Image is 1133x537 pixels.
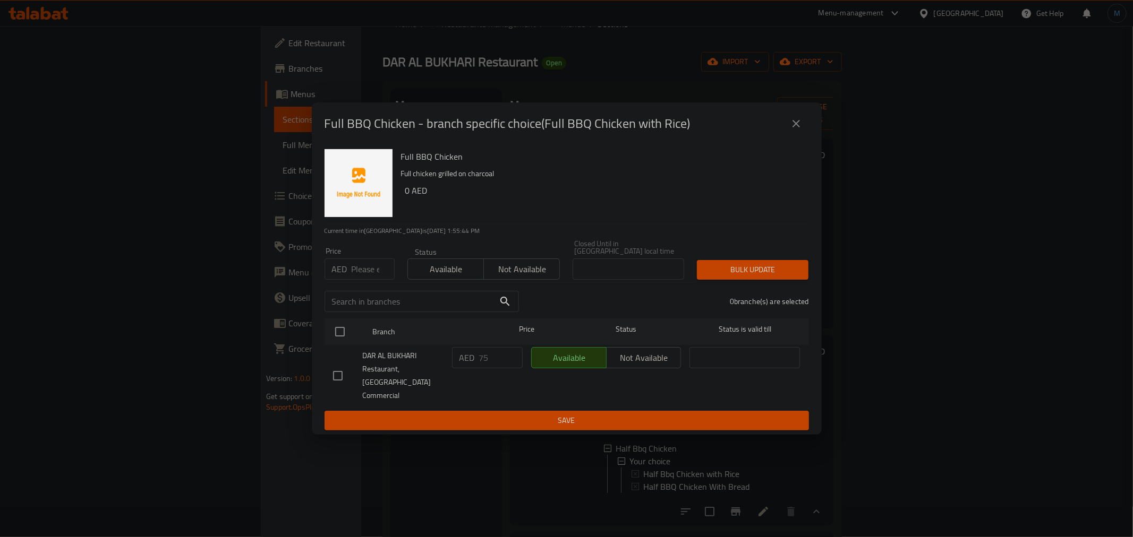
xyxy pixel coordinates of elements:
p: 0 branche(s) are selected [730,296,809,307]
img: Full BBQ Chicken [325,149,393,217]
h6: 0 AED [405,183,800,198]
p: Full chicken grilled on charcoal [401,167,800,180]
button: Save [325,411,809,430]
span: Save [333,414,800,427]
p: Current time in [GEOGRAPHIC_DATA] is [DATE] 1:55:44 PM [325,226,809,236]
button: Not available [483,258,560,280]
input: Search in branches [325,291,495,312]
p: AED [459,351,475,364]
h6: Full BBQ Chicken [401,149,800,164]
button: close [783,111,809,136]
p: AED [332,263,347,275]
h2: Full BBQ Chicken - branch specific choice(Full BBQ Chicken with Rice) [325,115,691,132]
button: Available [407,258,484,280]
span: DAR AL BUKHARI Restaurant, [GEOGRAPHIC_DATA] Commercial [363,349,444,402]
input: Please enter price [352,258,395,280]
span: Price [491,323,562,336]
span: Bulk update [705,263,800,276]
button: Bulk update [697,260,808,280]
input: Please enter price [479,347,523,368]
span: Status [570,323,681,336]
span: Branch [372,325,483,339]
span: Not available [488,262,556,277]
span: Available [412,262,480,277]
span: Status is valid till [689,323,800,336]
